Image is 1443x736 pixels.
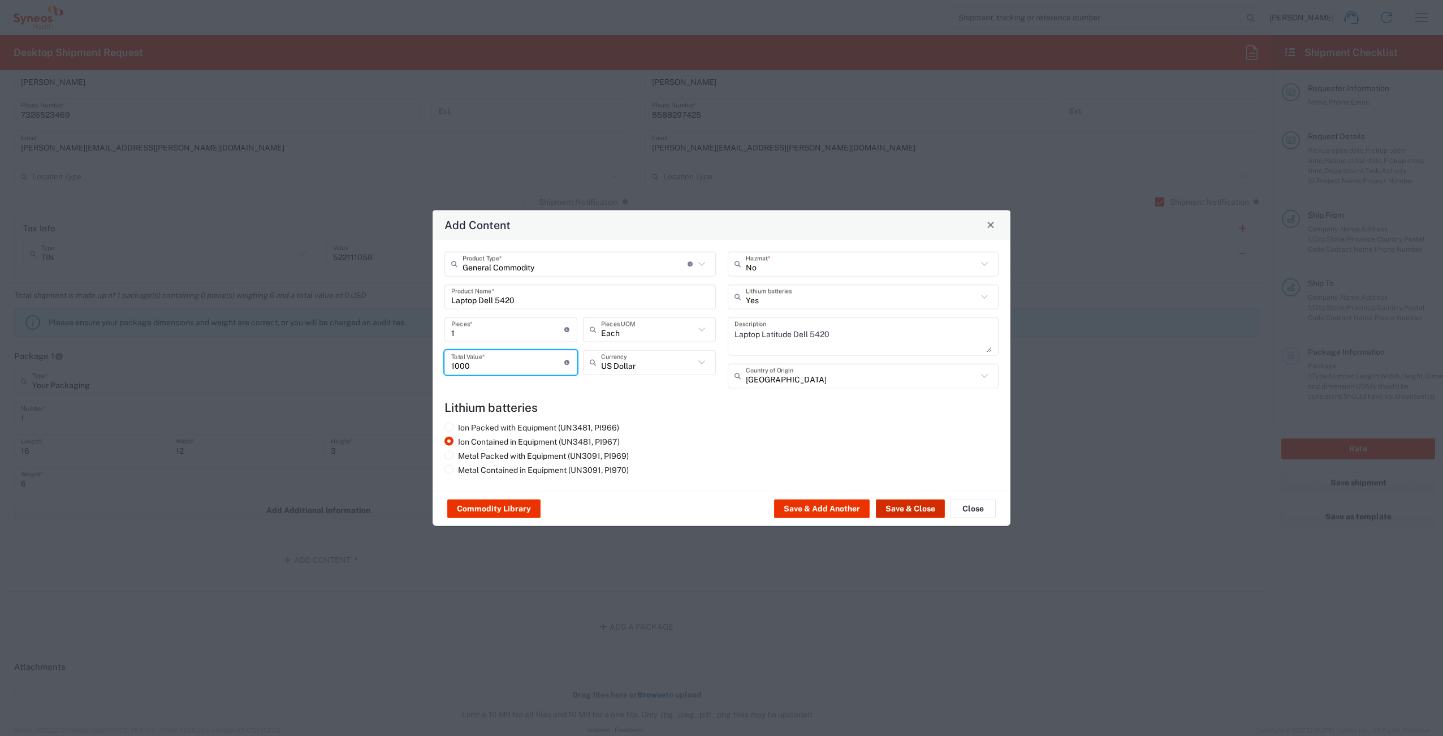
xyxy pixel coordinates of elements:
[444,422,619,432] label: Ion Packed with Equipment (UN3481, PI966)
[774,500,870,518] button: Save & Add Another
[447,500,541,518] button: Commodity Library
[444,464,629,475] label: Metal Contained in Equipment (UN3091, PI970)
[444,436,620,446] label: Ion Contained in Equipment (UN3481, PI967)
[951,500,996,518] button: Close
[876,500,945,518] button: Save & Close
[444,216,511,233] h4: Add Content
[983,217,999,233] button: Close
[444,400,999,414] h4: Lithium batteries
[444,450,629,460] label: Metal Packed with Equipment (UN3091, PI969)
